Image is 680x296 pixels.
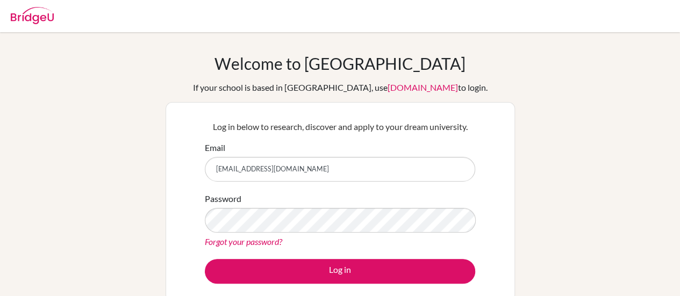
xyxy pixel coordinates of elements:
h1: Welcome to [GEOGRAPHIC_DATA] [214,54,466,73]
label: Password [205,192,241,205]
label: Email [205,141,225,154]
a: [DOMAIN_NAME] [388,82,458,92]
a: Forgot your password? [205,236,282,247]
button: Log in [205,259,475,284]
p: Log in below to research, discover and apply to your dream university. [205,120,475,133]
img: Bridge-U [11,7,54,24]
div: If your school is based in [GEOGRAPHIC_DATA], use to login. [193,81,488,94]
